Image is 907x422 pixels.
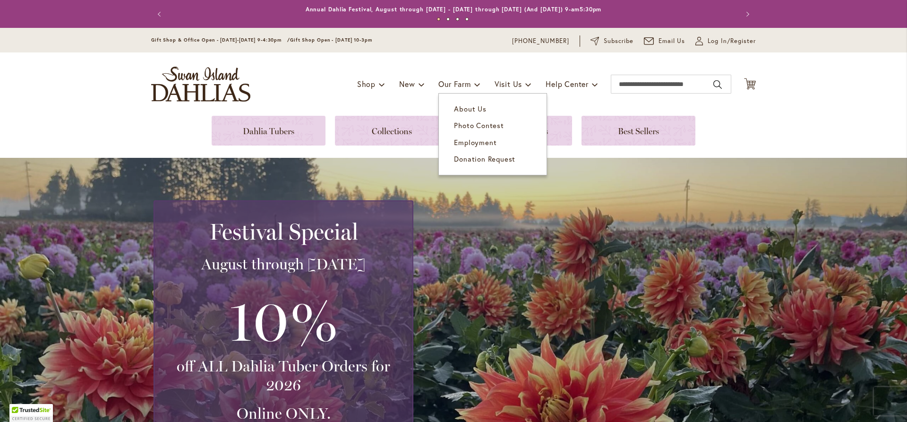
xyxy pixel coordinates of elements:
[644,36,685,46] a: Email Us
[166,218,401,245] h2: Festival Special
[306,6,602,13] a: Annual Dahlia Festival, August through [DATE] - [DATE] through [DATE] (And [DATE]) 9-am5:30pm
[399,79,415,89] span: New
[438,79,471,89] span: Our Farm
[151,67,250,102] a: store logo
[590,36,633,46] a: Subscribe
[465,17,469,21] button: 4 of 4
[151,5,170,24] button: Previous
[454,104,486,113] span: About Us
[456,17,459,21] button: 3 of 4
[454,138,496,147] span: Employment
[166,357,401,395] h3: off ALL Dahlia Tuber Orders for 2026
[290,37,372,43] span: Gift Shop Open - [DATE] 10-3pm
[166,255,401,274] h3: August through [DATE]
[357,79,376,89] span: Shop
[512,36,569,46] a: [PHONE_NUMBER]
[695,36,756,46] a: Log In/Register
[708,36,756,46] span: Log In/Register
[454,121,504,130] span: Photo Contest
[495,79,522,89] span: Visit Us
[546,79,589,89] span: Help Center
[737,5,756,24] button: Next
[454,154,515,164] span: Donation Request
[166,283,401,357] h3: 10%
[446,17,450,21] button: 2 of 4
[659,36,685,46] span: Email Us
[437,17,440,21] button: 1 of 4
[151,37,290,43] span: Gift Shop & Office Open - [DATE]-[DATE] 9-4:30pm /
[604,36,633,46] span: Subscribe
